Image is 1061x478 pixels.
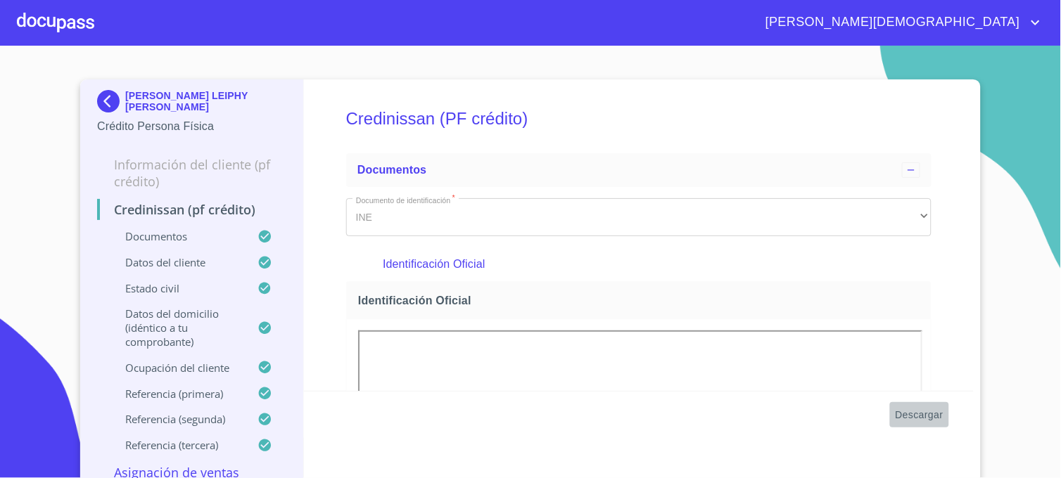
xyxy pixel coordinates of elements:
p: Datos del cliente [97,255,258,269]
p: Estado Civil [97,281,258,295]
button: account of current user [755,11,1044,34]
p: Referencia (primera) [97,387,258,401]
span: Documentos [357,164,426,176]
button: Descargar [890,402,949,428]
p: Crédito Persona Física [97,118,286,135]
img: Docupass spot blue [97,90,125,112]
p: Referencia (segunda) [97,412,258,426]
div: [PERSON_NAME] LEIPHY [PERSON_NAME] [97,90,286,118]
div: Documentos [346,153,932,187]
p: Identificación Oficial [383,256,894,273]
p: [PERSON_NAME] LEIPHY [PERSON_NAME] [125,90,286,112]
span: [PERSON_NAME][DEMOGRAPHIC_DATA] [755,11,1027,34]
span: Identificación Oficial [358,293,925,308]
p: Referencia (tercera) [97,438,258,452]
p: Credinissan (PF crédito) [97,201,286,218]
h5: Credinissan (PF crédito) [346,90,932,148]
span: Descargar [896,406,944,424]
p: Datos del domicilio (idéntico a tu comprobante) [97,306,258,349]
div: INE [346,198,932,236]
p: Información del cliente (PF crédito) [97,156,286,190]
p: Documentos [97,229,258,243]
p: Ocupación del Cliente [97,361,258,375]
